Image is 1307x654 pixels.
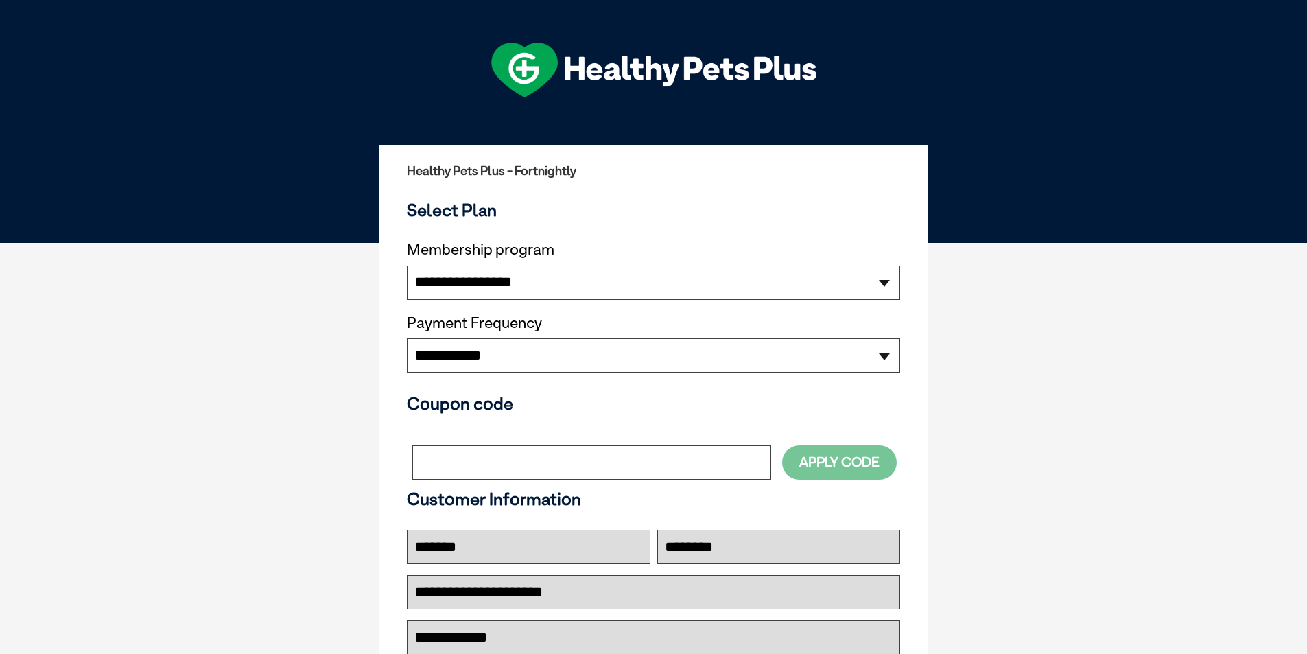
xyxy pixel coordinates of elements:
label: Membership program [407,241,900,259]
h3: Customer Information [407,489,900,509]
img: hpp-logo-landscape-green-white.png [491,43,816,97]
h3: Select Plan [407,200,900,220]
label: Payment Frequency [407,314,542,332]
button: Apply Code [782,445,897,479]
h3: Coupon code [407,393,900,414]
h2: Healthy Pets Plus - Fortnightly [407,164,900,178]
